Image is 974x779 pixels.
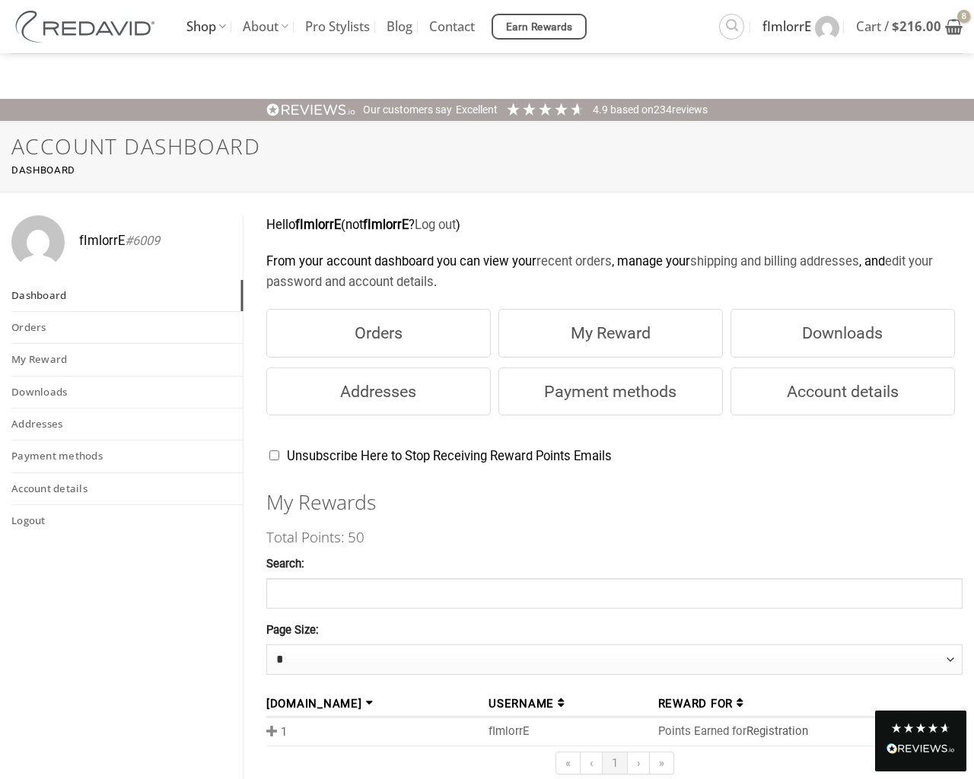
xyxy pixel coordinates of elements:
a: Payment methods [11,440,243,472]
th: Reward for [652,692,963,719]
a: edit your password and account details [266,254,933,289]
div: Read All Reviews [886,740,955,760]
td: fImlorrE [483,718,653,746]
td: 1 [266,718,483,746]
a: Downloads [730,309,955,358]
th: [DOMAIN_NAME] [266,692,483,719]
a: Logout [11,505,243,536]
em: #6009 [125,234,160,248]
h4: Total Points: 50 [266,526,963,548]
a: recent orders [536,254,612,269]
h2: My Rewards [266,489,963,516]
bdi: 216.00 [892,17,941,35]
a: › [628,752,650,774]
span: $ [892,17,899,35]
h1: Account Dashboard [11,134,963,160]
th: Username [483,692,653,719]
div: Our customers say [363,103,452,118]
a: » [650,752,674,774]
a: Earn Rewards [492,14,587,40]
span: 4.9 [593,103,610,116]
label: Page Size: [266,622,963,640]
a: Addresses [266,367,491,416]
a: Payment methods [498,367,723,416]
img: REDAVID Salon Products | United States [11,11,164,43]
a: Registration [746,724,808,738]
img: REVIEWS.io [266,103,356,117]
a: Account details [730,367,955,416]
label: Search: [266,555,963,574]
small: Dashboard [11,164,75,176]
a: ‹ [581,752,603,774]
a: Downloads [11,377,243,408]
td: Points Earned for [652,718,963,746]
p: From your account dashboard you can view your , manage your , and . [266,252,963,292]
div: 4.8 Stars [890,722,951,734]
strong: fImlorrE [295,218,341,232]
img: REVIEWS.io [886,743,955,754]
a: Dashboard [11,280,243,311]
a: Search [719,14,744,39]
a: Addresses [11,409,243,440]
span: Earn Rewards [506,19,573,36]
strong: fImlorrE [363,218,409,232]
p: Hello (not ? ) [266,215,963,236]
a: Account details [11,473,243,504]
span: fImlorrE [79,231,160,252]
a: My Reward [498,309,723,358]
div: Excellent [456,103,498,118]
div: Read All Reviews [875,711,966,771]
a: « [555,752,581,774]
nav: Account pages [11,280,243,536]
span: reviews [672,103,708,116]
span: Based on [610,103,654,116]
p: Unsubscribe Here to Stop Receiving Reward Points Emails [266,447,963,472]
a: Orders [266,309,491,358]
a: Orders [11,312,243,343]
a: Log out [415,218,456,232]
a: My Reward [11,344,243,375]
div: 4.91 Stars [505,101,585,117]
a: shipping and billing addresses [690,254,859,269]
span: Cart / [856,8,941,46]
span: fImlorrE [762,8,811,46]
span: 234 [654,103,672,116]
a: 1 [603,752,628,774]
